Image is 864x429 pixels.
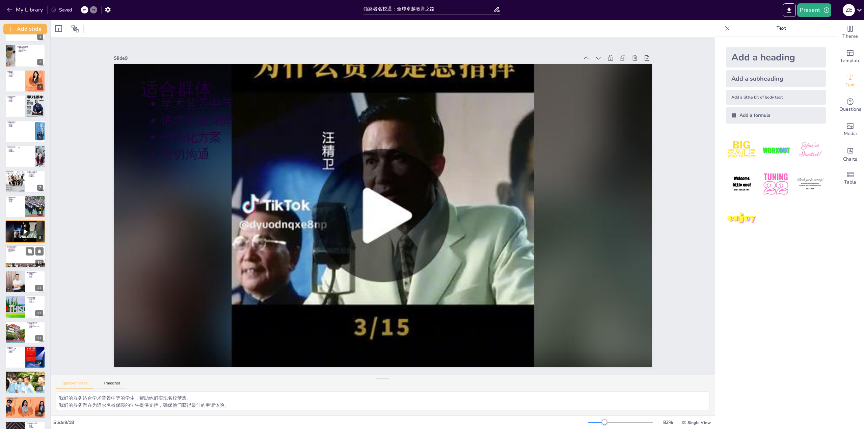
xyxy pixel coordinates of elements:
[37,134,43,140] div: 5
[29,323,43,324] p: 提升竞争力
[26,247,34,256] button: Duplicate Slide
[9,73,23,75] p: 顶尖高校合作
[9,351,23,352] p: 权威竞赛
[760,168,791,200] img: 5.jpeg
[783,3,796,17] button: Export to PowerPoint
[760,134,791,166] img: 2.jpeg
[837,117,864,142] div: Add images, graphics, shapes or video
[212,30,642,234] p: 追求名校保障
[37,34,43,40] div: 1
[27,272,43,274] p: 硕士名校直通车
[97,381,127,388] button: Transcript
[19,47,43,48] p: 领路者名校通背景
[9,126,33,127] p: 材料准备
[843,156,857,163] span: Charts
[29,427,43,429] p: 个性化策略
[726,107,826,124] div: Add a formula
[843,4,855,16] div: z e
[9,99,23,100] p: 特色项目
[837,69,864,93] div: Add text boxes
[29,326,43,327] p: 教授推荐[PERSON_NAME]
[733,20,830,36] p: Text
[29,274,43,275] p: 海外本科生
[17,46,43,48] p: 领路者名校通概述
[29,174,43,175] p: 量身定制策略
[5,220,45,243] div: 9
[9,373,43,375] p: 具体案例
[29,275,43,277] p: 校院资源
[7,397,43,399] p: 案例故事1: W同学
[7,121,33,123] p: 英国名校申请
[8,251,44,253] p: 密切合作
[5,95,45,117] div: 4
[9,400,43,401] p: 精准规划
[27,171,43,173] p: 加拿大名校申请
[7,146,33,148] p: 澳洲名校申请
[198,61,628,265] p: 密切沟通
[9,398,43,400] p: 全面评估
[29,327,43,328] p: 密切合作
[837,142,864,166] div: Add charts and graphs
[29,172,43,174] p: 全球TOP50院校
[35,410,43,417] div: 16
[19,50,43,51] p: 高端名校升学规划
[5,245,46,268] div: 10
[9,75,23,76] p: 信息资源
[29,277,43,278] p: 密切合作
[29,300,43,302] p: 密切合作
[7,96,23,98] p: 美国名校申请
[29,299,43,301] p: 个性化学习计划
[29,175,43,177] p: 全方位支持
[5,120,45,142] div: 5
[7,221,43,223] p: 适合群体
[9,224,43,225] p: 追求名校保障
[7,246,44,248] p: 本科名校直通车
[5,371,45,393] div: 15
[5,321,45,343] div: 13
[5,4,46,15] button: My Library
[3,24,47,34] button: Add slide
[35,335,43,341] div: 13
[37,185,43,191] div: 7
[9,377,43,378] p: 留学梦想
[726,168,757,200] img: 4.jpeg
[726,90,826,105] div: Add a little bit of body text
[844,179,856,186] span: Table
[37,84,43,90] div: 3
[845,81,855,89] span: Text
[27,297,43,299] p: 语言提分服务
[19,48,43,50] p: 提供个性化服务
[9,402,43,404] p: 密切合作
[9,348,23,350] p: 申请TOP20/30院校
[687,420,711,425] span: Single View
[840,57,861,64] span: Template
[9,101,23,102] p: 专业指导
[56,381,94,388] button: Speaker Notes
[726,47,826,68] div: Add a heading
[205,46,635,250] p: 个性化方案
[837,166,864,190] div: Add a table
[35,247,44,256] button: Delete Slide
[9,225,43,226] p: 个性化方案
[53,419,588,426] div: Slide 9 / 18
[9,76,23,77] p: 申请支持
[35,285,43,291] div: 11
[19,51,43,52] p: 目标实现
[794,168,826,200] img: 6.jpeg
[9,401,43,402] p: 成功录取
[56,392,709,410] textarea: 我们的服务适合学术背景中等的学生，帮助他们实现名校梦想。 我们的服务旨在为追求名校保障的学生提供支持，确保他们获得最佳的申请体验。 我们提供个性化的升学方案，以满足每位学生的需求和目标。 我们与...
[35,385,43,392] div: 15
[797,3,831,17] button: Present
[5,271,45,293] div: 11
[29,324,43,326] p: 科研项目经历
[5,195,45,218] div: 8
[363,4,494,14] input: Insert title
[218,15,649,219] p: 学术背景中等
[29,176,43,178] p: 必要材料准备
[837,45,864,69] div: Add ready made slides
[5,45,45,67] div: 2
[9,72,23,74] p: 全球覆盖
[29,273,43,274] p: 国内本科生
[5,70,45,92] div: 3
[35,260,44,266] div: 10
